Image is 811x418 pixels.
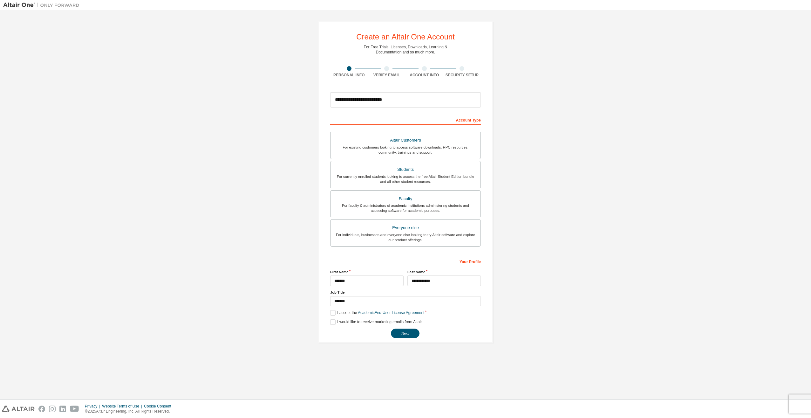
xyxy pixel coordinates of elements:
[334,145,477,155] div: For existing customers looking to access software downloads, HPC resources, community, trainings ...
[334,232,477,242] div: For individuals, businesses and everyone else looking to try Altair software and explore our prod...
[334,136,477,145] div: Altair Customers
[334,194,477,203] div: Faculty
[330,115,481,125] div: Account Type
[144,404,175,409] div: Cookie Consent
[38,406,45,412] img: facebook.svg
[330,290,481,295] label: Job Title
[330,319,422,325] label: I would like to receive marketing emails from Altair
[330,256,481,266] div: Your Profile
[85,404,102,409] div: Privacy
[358,310,424,315] a: Academic End-User License Agreement
[368,73,406,78] div: Verify Email
[49,406,56,412] img: instagram.svg
[70,406,79,412] img: youtube.svg
[334,223,477,232] div: Everyone else
[3,2,83,8] img: Altair One
[330,73,368,78] div: Personal Info
[334,174,477,184] div: For currently enrolled students looking to access the free Altair Student Edition bundle and all ...
[334,165,477,174] div: Students
[391,329,419,338] button: Next
[356,33,455,41] div: Create an Altair One Account
[334,203,477,213] div: For faculty & administrators of academic institutions administering students and accessing softwa...
[85,409,175,414] p: © 2025 Altair Engineering, Inc. All Rights Reserved.
[59,406,66,412] img: linkedin.svg
[2,406,35,412] img: altair_logo.svg
[330,269,404,275] label: First Name
[443,73,481,78] div: Security Setup
[405,73,443,78] div: Account Info
[364,45,447,55] div: For Free Trials, Licenses, Downloads, Learning & Documentation and so much more.
[330,310,424,316] label: I accept the
[102,404,144,409] div: Website Terms of Use
[407,269,481,275] label: Last Name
